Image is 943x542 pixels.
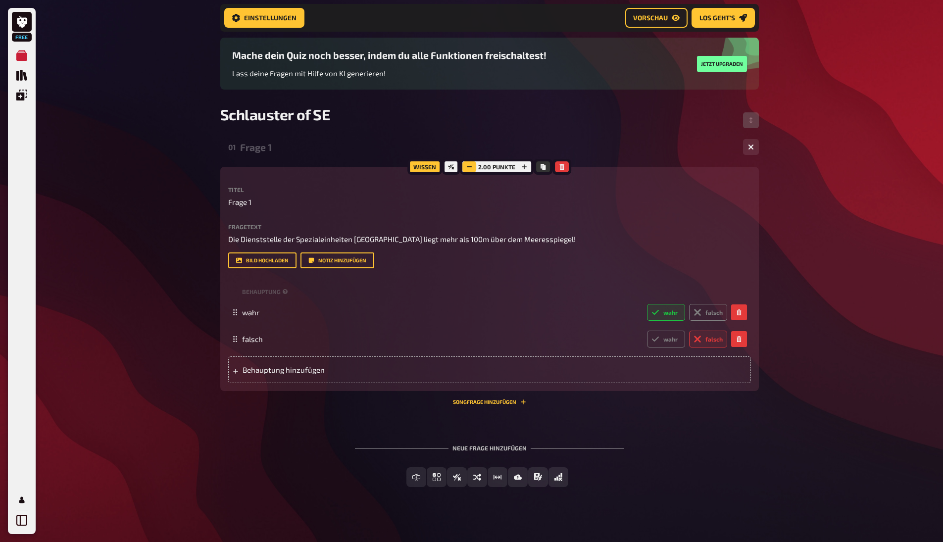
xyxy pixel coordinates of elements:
[232,69,386,78] span: Lass deine Fragen mit Hilfe von KI generieren!
[228,187,751,193] label: Titel
[355,429,624,459] div: Neue Frage hinzufügen
[12,46,32,65] a: Meine Quizze
[488,467,507,487] button: Schätzfrage
[242,288,290,296] small: Behauptung
[242,308,259,317] span: wahr
[427,467,447,487] button: Einfachauswahl
[228,143,236,151] div: 01
[460,159,534,175] div: 2.00 Punkte
[508,467,528,487] button: Bild-Antwort
[467,467,487,487] button: Sortierfrage
[243,365,397,374] span: Behauptung hinzufügen
[228,235,576,244] span: Die Dienststelle der Spezialeinheiten [GEOGRAPHIC_DATA] liegt mehr als 100m über dem Meeresspiegel!
[242,335,263,344] span: falsch
[228,197,251,208] span: Frage 1
[536,161,550,172] button: Kopieren
[220,105,330,123] span: Schlauster of SE
[647,331,685,347] label: wahr
[232,49,546,61] h3: Mache dein Quiz noch besser, indem du alle Funktionen freischaltest!
[12,65,32,85] a: Quiz Sammlung
[692,8,755,28] a: Los geht's
[13,34,31,40] span: Free
[407,159,442,175] div: Wissen
[743,112,759,128] button: Reihenfolge anpassen
[300,252,374,268] button: Notiz hinzufügen
[406,467,426,487] button: Freitext Eingabe
[699,14,735,21] span: Los geht's
[689,331,727,347] label: falsch
[689,304,727,321] label: falsch
[12,490,32,510] a: Mein Konto
[244,14,297,21] span: Einstellungen
[224,8,304,28] a: Einstellungen
[447,467,467,487] button: Wahr / Falsch
[240,142,735,153] div: Frage 1
[633,14,668,21] span: Vorschau
[453,399,526,405] button: Songfrage hinzufügen
[228,224,751,230] label: Fragetext
[548,467,568,487] button: Offline Frage
[697,56,747,72] button: Jetzt upgraden
[228,252,297,268] button: Bild hochladen
[647,304,685,321] label: wahr
[625,8,688,28] a: Vorschau
[12,85,32,105] a: Einblendungen
[528,467,548,487] button: Prosa (Langtext)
